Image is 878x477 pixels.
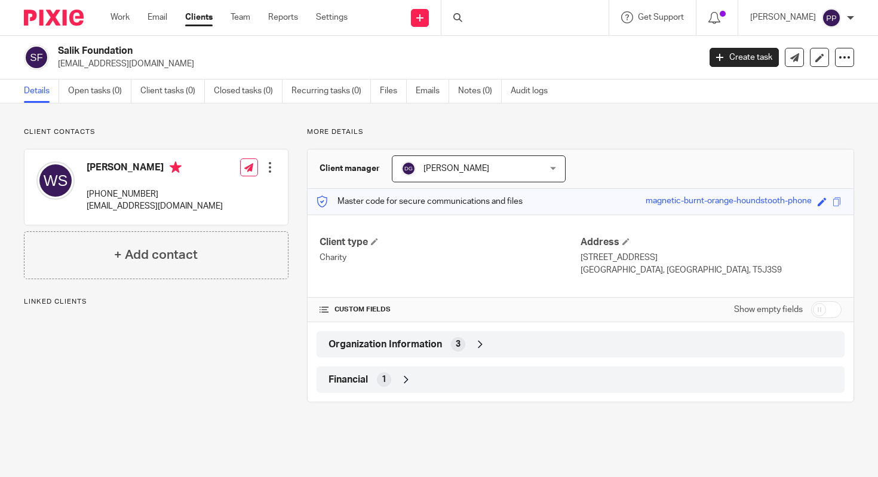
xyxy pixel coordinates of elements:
[68,79,131,103] a: Open tasks (0)
[329,374,368,386] span: Financial
[822,8,841,27] img: svg%3E
[734,304,803,316] label: Show empty fields
[320,236,581,249] h4: Client type
[581,252,842,264] p: [STREET_ADDRESS]
[581,264,842,276] p: [GEOGRAPHIC_DATA], [GEOGRAPHIC_DATA], T5J3S9
[458,79,502,103] a: Notes (0)
[170,161,182,173] i: Primary
[401,161,416,176] img: svg%3E
[320,163,380,175] h3: Client manager
[382,374,386,386] span: 1
[24,79,59,103] a: Details
[423,164,489,173] span: [PERSON_NAME]
[380,79,407,103] a: Files
[87,161,223,176] h4: [PERSON_NAME]
[416,79,449,103] a: Emails
[87,200,223,212] p: [EMAIL_ADDRESS][DOMAIN_NAME]
[110,11,130,23] a: Work
[710,48,779,67] a: Create task
[307,127,854,137] p: More details
[750,11,816,23] p: [PERSON_NAME]
[185,11,213,23] a: Clients
[581,236,842,249] h4: Address
[329,338,442,351] span: Organization Information
[24,127,288,137] p: Client contacts
[58,45,565,57] h2: Salik Foundation
[268,11,298,23] a: Reports
[140,79,205,103] a: Client tasks (0)
[316,11,348,23] a: Settings
[320,305,581,314] h4: CUSTOM FIELDS
[24,297,288,307] p: Linked clients
[214,79,283,103] a: Closed tasks (0)
[114,246,198,264] h4: + Add contact
[291,79,371,103] a: Recurring tasks (0)
[36,161,75,200] img: svg%3E
[58,58,692,70] p: [EMAIL_ADDRESS][DOMAIN_NAME]
[638,13,684,22] span: Get Support
[87,188,223,200] p: [PHONE_NUMBER]
[511,79,557,103] a: Audit logs
[317,195,523,207] p: Master code for secure communications and files
[231,11,250,23] a: Team
[320,252,581,264] p: Charity
[24,10,84,26] img: Pixie
[456,338,461,350] span: 3
[148,11,167,23] a: Email
[646,195,812,209] div: magnetic-burnt-orange-houndstooth-phone
[24,45,49,70] img: svg%3E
